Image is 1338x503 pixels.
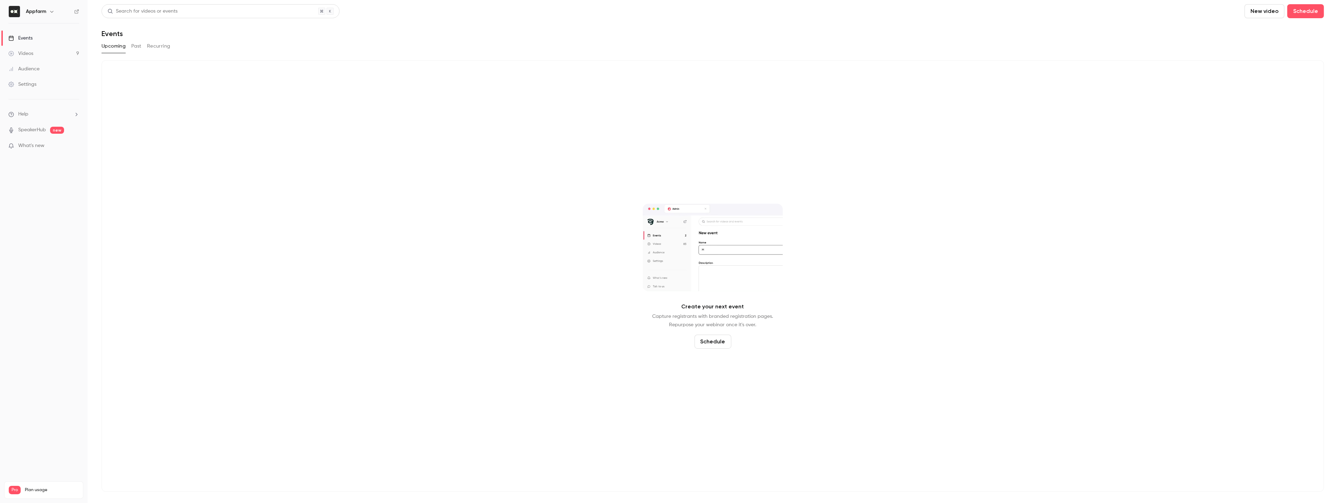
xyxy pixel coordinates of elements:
h6: Appfarm [26,8,46,15]
img: Appfarm [9,6,20,17]
span: new [50,127,64,134]
span: Pro [9,486,21,494]
a: SpeakerHub [18,126,46,134]
h1: Events [102,29,123,38]
button: Recurring [147,41,170,52]
button: Schedule [695,335,731,349]
iframe: Noticeable Trigger [71,143,79,149]
span: Help [18,111,28,118]
div: Search for videos or events [107,8,177,15]
button: New video [1245,4,1284,18]
li: help-dropdown-opener [8,111,79,118]
p: Capture registrants with branded registration pages. Repurpose your webinar once it's over. [653,312,773,329]
button: Past [131,41,141,52]
span: Plan usage [25,487,79,493]
div: Events [8,35,33,42]
button: Upcoming [102,41,126,52]
div: Audience [8,65,40,72]
button: Schedule [1287,4,1324,18]
div: Settings [8,81,36,88]
p: Create your next event [682,302,744,311]
span: What's new [18,142,44,149]
div: Videos [8,50,33,57]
